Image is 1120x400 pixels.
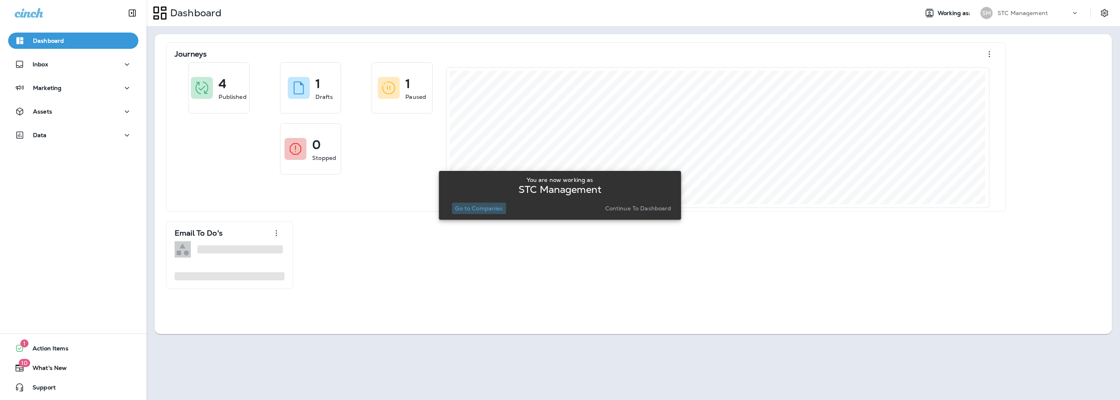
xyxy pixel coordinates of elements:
[405,93,426,101] p: Paused
[8,56,138,72] button: Inbox
[997,10,1048,16] p: STC Management
[1097,6,1112,20] button: Settings
[312,154,336,162] p: Stopped
[455,205,503,212] p: Go to Companies
[8,360,138,376] button: 10What's New
[8,80,138,96] button: Marketing
[938,10,972,17] span: Working as:
[219,93,246,101] p: Published
[405,80,410,88] p: 1
[527,177,593,183] p: You are now working as
[452,203,506,214] button: Go to Companies
[312,141,321,149] p: 0
[518,186,602,193] p: STC Management
[167,7,221,19] p: Dashboard
[24,384,56,394] span: Support
[8,103,138,120] button: Assets
[8,379,138,396] button: Support
[602,203,675,214] button: Continue to Dashboard
[33,61,48,68] p: Inbox
[24,365,67,374] span: What's New
[8,33,138,49] button: Dashboard
[19,359,30,367] span: 10
[121,5,144,21] button: Collapse Sidebar
[980,7,993,19] div: SM
[33,132,47,138] p: Data
[8,340,138,356] button: 1Action Items
[175,229,223,237] p: Email To Do's
[315,93,333,101] p: Drafts
[315,80,320,88] p: 1
[33,37,64,44] p: Dashboard
[20,339,28,348] span: 1
[24,345,68,355] span: Action Items
[175,50,207,58] p: Journeys
[33,85,61,91] p: Marketing
[33,108,52,115] p: Assets
[8,127,138,143] button: Data
[219,80,226,88] p: 4
[605,205,672,212] p: Continue to Dashboard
